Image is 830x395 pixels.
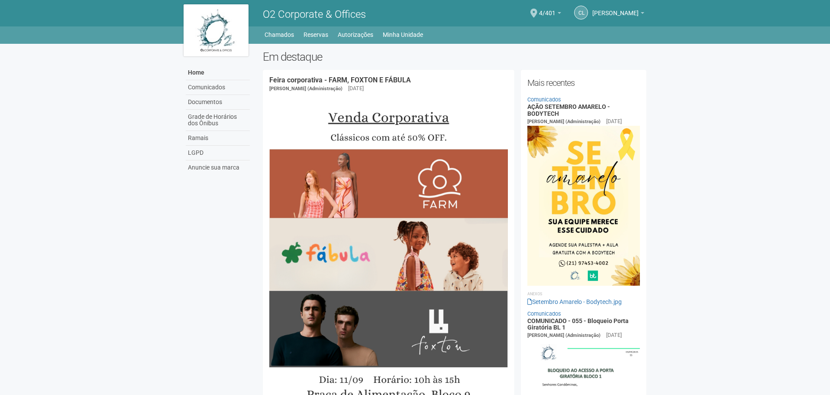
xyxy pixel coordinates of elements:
a: Comunicados [527,96,561,103]
span: [PERSON_NAME] (Administração) [527,333,601,338]
a: CL [574,6,588,20]
a: Chamados [265,29,294,41]
a: Comunicados [186,80,250,95]
a: AÇÃO SETEMBRO AMARELO - BODYTECH [527,103,610,117]
a: Setembro Amarelo - Bodytech.jpg [527,298,622,305]
div: [DATE] [606,118,622,125]
h2: Em destaque [263,50,647,63]
a: Reservas [304,29,328,41]
a: Anuncie sua marca [186,160,250,175]
img: Setembro%20Amarelo%20-%20Bodytech.jpg [527,126,640,286]
a: Ramais [186,131,250,146]
span: Claudia Luíza Soares de Castro [592,1,639,16]
div: [DATE] [606,331,622,339]
a: Home [186,65,250,80]
span: [PERSON_NAME] (Administração) [527,119,601,124]
a: 4/401 [539,11,561,18]
a: Comunicados [527,310,561,317]
a: [PERSON_NAME] [592,11,644,18]
a: COMUNICADO - 055 - Bloqueio Porta Giratória BL 1 [527,317,629,331]
a: Documentos [186,95,250,110]
span: 4/401 [539,1,555,16]
a: LGPD [186,146,250,160]
span: [PERSON_NAME] (Administração) [269,86,342,91]
a: Grade de Horários dos Ônibus [186,110,250,131]
span: O2 Corporate & Offices [263,8,366,20]
div: [DATE] [348,85,364,92]
a: Minha Unidade [383,29,423,41]
h2: Mais recentes [527,76,640,89]
img: logo.jpg [184,4,249,56]
li: Anexos [527,290,640,298]
a: Autorizações [338,29,373,41]
a: Feira corporativa - FARM, FOXTON E FÁBULA [269,76,411,84]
